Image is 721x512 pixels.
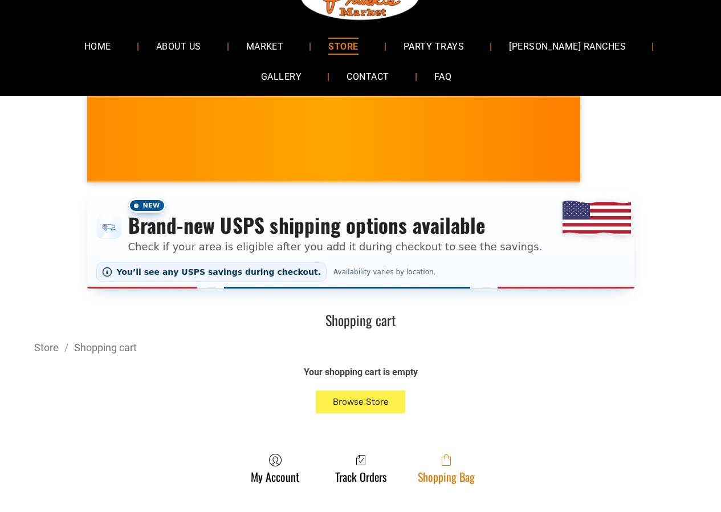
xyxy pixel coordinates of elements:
[386,31,481,61] a: PARTY TRAYS
[229,31,301,61] a: MARKET
[412,453,480,483] a: Shopping Bag
[34,342,59,353] a: Store
[67,31,128,61] a: HOME
[34,340,687,355] div: Breadcrumbs
[329,453,392,483] a: Track Orders
[316,391,406,413] button: Browse Store
[156,366,566,379] div: Your shopping cart is empty
[311,31,375,61] a: STORE
[59,342,74,353] span: /
[139,31,218,61] a: ABOUT US
[117,267,321,277] span: You’ll see any USPS savings during checkout.
[128,198,166,213] span: New
[128,239,543,254] p: Check if your area is eligible after you add it during checkout to see the savings.
[128,213,543,238] h3: Brand-new USPS shipping options available
[492,31,643,61] a: [PERSON_NAME] RANCHES
[244,62,319,92] a: GALLERY
[333,396,389,407] span: Browse Store
[417,62,469,92] a: FAQ
[245,453,305,483] a: My Account
[329,62,406,92] a: CONTACT
[87,192,634,288] div: Shipping options announcement
[34,311,687,329] h1: Shopping cart
[74,342,137,353] a: Shopping cart
[331,268,438,276] span: Availability varies by location.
